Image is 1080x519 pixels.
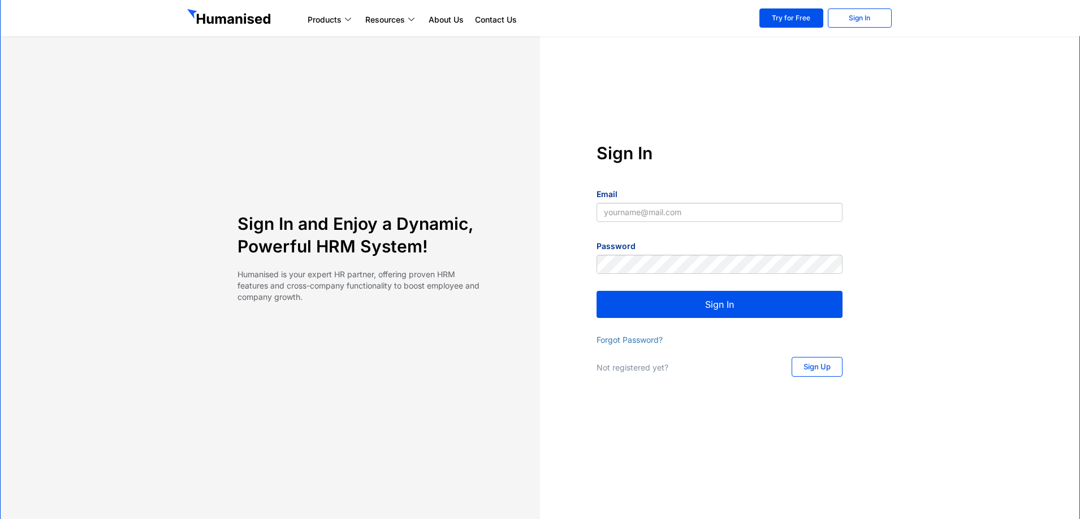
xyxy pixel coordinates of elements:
[302,13,360,27] a: Products
[237,212,483,258] h4: Sign In and Enjoy a Dynamic, Powerful HRM System!
[237,269,483,303] p: Humanised is your expert HR partner, offering proven HRM features and cross-company functionality...
[597,362,769,373] p: Not registered yet?
[597,142,843,164] h4: Sign In
[597,291,843,318] button: Sign In
[597,189,617,200] label: Email
[469,13,522,27] a: Contact Us
[597,241,636,252] label: Password
[803,363,831,370] span: Sign Up
[828,8,892,28] a: Sign In
[360,13,423,27] a: Resources
[597,203,843,222] input: yourname@mail.com
[792,357,843,377] a: Sign Up
[759,8,823,28] a: Try for Free
[597,335,663,344] a: Forgot Password?
[187,9,273,27] img: GetHumanised Logo
[423,13,469,27] a: About Us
